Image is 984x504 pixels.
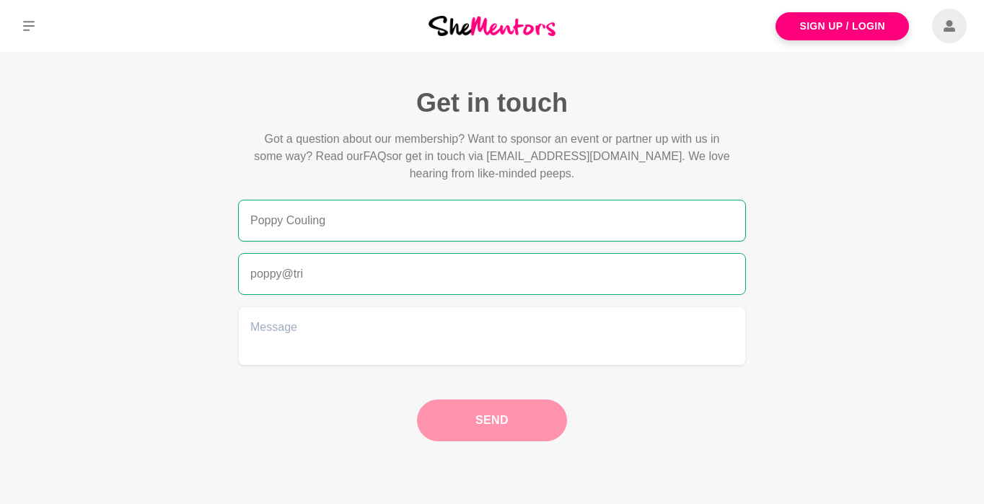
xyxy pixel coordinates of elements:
input: Name [238,200,746,242]
a: Sign Up / Login [776,12,909,40]
input: Email [238,253,746,295]
h1: Get in touch [238,87,746,119]
p: Got a question about our membership? Want to sponsor an event or partner up with us in some way? ... [250,131,734,182]
span: FAQs [363,150,392,162]
img: She Mentors Logo [429,16,555,35]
